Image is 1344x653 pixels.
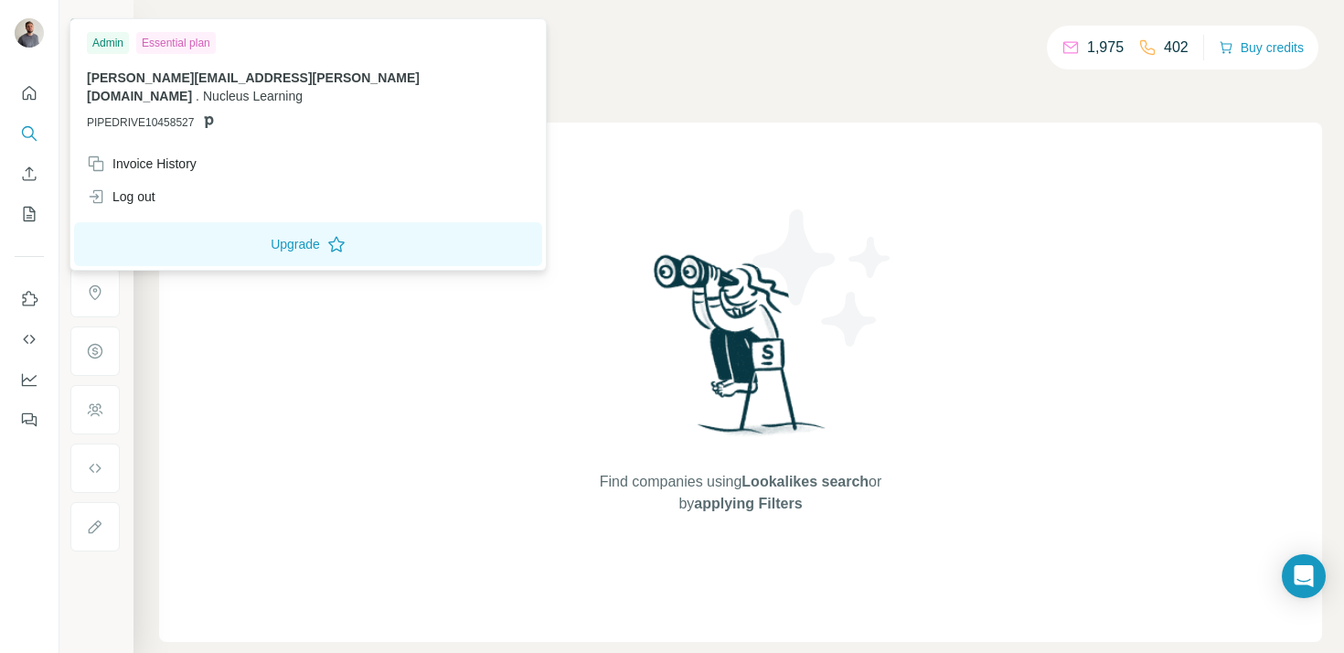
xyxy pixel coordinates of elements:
button: Show [57,11,132,38]
button: Buy credits [1219,35,1304,60]
div: Log out [87,187,155,206]
button: Search [15,117,44,150]
img: Surfe Illustration - Stars [741,196,905,360]
span: Lookalikes search [741,474,869,489]
button: Use Surfe on LinkedIn [15,283,44,316]
button: My lists [15,198,44,230]
div: Invoice History [87,155,197,173]
span: Find companies using or by [594,471,887,515]
button: Enrich CSV [15,157,44,190]
span: PIPEDRIVE10458527 [87,114,194,131]
div: Open Intercom Messenger [1282,554,1326,598]
div: Admin [87,32,129,54]
button: Dashboard [15,363,44,396]
img: Surfe Illustration - Woman searching with binoculars [645,250,836,454]
span: . [196,89,199,103]
div: Essential plan [136,32,216,54]
button: Use Surfe API [15,323,44,356]
img: Avatar [15,18,44,48]
h4: Search [159,22,1322,48]
button: Upgrade [74,222,542,266]
span: [PERSON_NAME][EMAIL_ADDRESS][PERSON_NAME][DOMAIN_NAME] [87,70,420,103]
button: Quick start [15,77,44,110]
p: 1,975 [1087,37,1124,59]
button: Feedback [15,403,44,436]
p: 402 [1164,37,1189,59]
span: Nucleus Learning [203,89,303,103]
span: applying Filters [694,496,802,511]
